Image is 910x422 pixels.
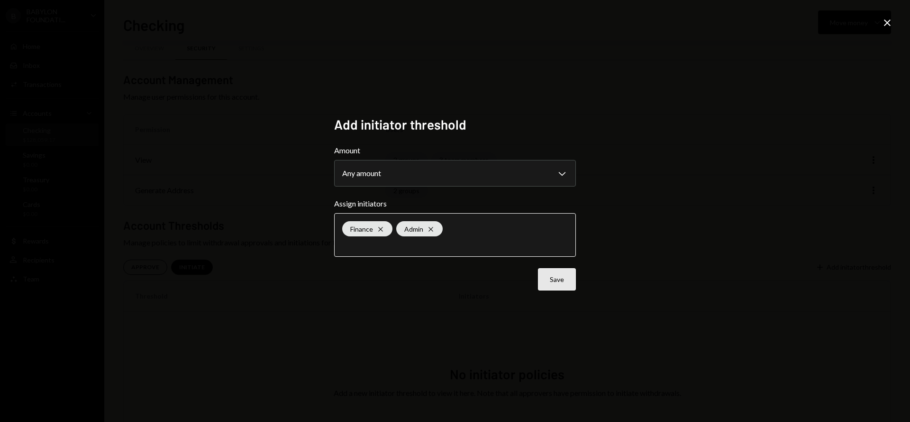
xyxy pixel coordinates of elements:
label: Assign initiators [334,198,576,209]
div: Finance [342,221,392,236]
h2: Add initiator threshold [334,115,576,134]
label: Amount [334,145,576,156]
div: Admin [396,221,443,236]
button: Amount [334,160,576,187]
button: Save [538,268,576,291]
